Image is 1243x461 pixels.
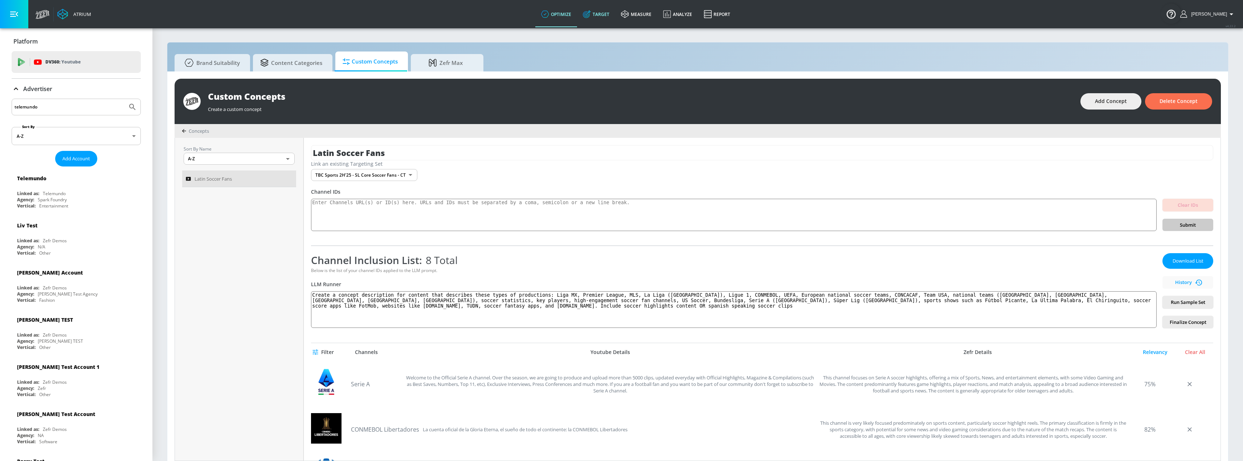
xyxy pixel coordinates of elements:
[15,102,124,112] input: Search by name
[38,432,44,439] div: NA
[1162,276,1213,289] button: History
[17,411,95,417] div: [PERSON_NAME] Test Account
[1162,199,1213,211] button: Clear IDs
[17,426,39,432] div: Linked as:
[12,311,141,352] div: [PERSON_NAME] TESTLinked as:Zefr DemosAgency:[PERSON_NAME] TESTVertical:Other
[1168,318,1207,326] span: Finalize Concept
[39,250,51,256] div: Other
[260,54,322,71] span: Content Categories
[1168,201,1207,209] span: Clear IDs
[351,380,402,388] a: Serie A
[38,338,83,344] div: [PERSON_NAME] TEST
[311,267,1157,273] div: Below is the list of your channel IDs applied to the LLM prompt.
[12,217,141,258] div: Liv TestLinked as:Zefr DemosAgency:N/AVertical:Other
[17,363,99,370] div: [PERSON_NAME] Test Account 1
[17,244,34,250] div: Agency:
[1161,4,1181,24] button: Open Resource Center
[17,316,73,323] div: [PERSON_NAME] TEST
[43,332,67,338] div: Zefr Demos
[55,151,97,166] button: Add Account
[17,332,39,338] div: Linked as:
[1095,97,1127,106] span: Add Concept
[311,188,1213,195] div: Channel IDs
[13,37,38,45] p: Platform
[657,1,698,27] a: Analyze
[422,253,458,267] span: 8 Total
[12,169,141,211] div: TelemundoLinked as:TelemundoAgency:Spark FoundryVertical:Entertainment
[12,405,141,446] div: [PERSON_NAME] Test AccountLinked as:Zefr DemosAgency:NAVertical:Software
[17,297,36,303] div: Vertical:
[12,127,141,145] div: A-Z
[311,253,1157,267] div: Channel Inclusion List:
[39,391,51,398] div: Other
[1226,24,1236,28] span: v 4.22.2
[17,269,83,276] div: [PERSON_NAME] Account
[819,410,1128,448] div: This channel is very likely focused predominately on sports content, particularly soccer highligh...
[698,1,736,27] a: Report
[39,344,51,350] div: Other
[355,349,378,355] div: Channels
[311,169,417,181] div: TBC Sports 2H'25 - SL Core Soccer Fans - CT
[1170,257,1206,265] span: Download List
[311,291,1157,328] textarea: Create a concept description for content that describes these types of productions: Liga MX, Prem...
[17,197,34,203] div: Agency:
[189,128,209,134] span: Concepts
[17,190,39,197] div: Linked as:
[819,365,1128,403] div: This channel focuses on Serie A soccer highlights, offering a mix of Sports, News, and entertainm...
[17,439,36,445] div: Vertical:
[208,90,1073,102] div: Custom Concepts
[12,51,141,73] div: DV360: Youtube
[23,85,52,93] p: Advertiser
[43,238,67,244] div: Zefr Demos
[182,128,209,134] div: Concepts
[311,346,337,359] button: Filter
[17,238,39,244] div: Linked as:
[405,365,815,403] div: Welcome to the Official Serie A channel. Over the season, we are going to produce and upload more...
[184,145,295,153] p: Sort By Name
[182,170,296,187] a: Latin Soccer Fans
[17,391,36,398] div: Vertical:
[57,9,91,20] a: Atrium
[1080,93,1141,110] button: Add Concept
[12,358,141,399] div: [PERSON_NAME] Test Account 1Linked as:Zefr DemosAgency:ZefrVertical:Other
[1145,93,1212,110] button: Delete Concept
[1162,296,1213,309] button: Run Sample Set
[311,368,342,398] img: UCBJeMCIeLQos7wacox4hmLQ
[39,297,55,303] div: Fashion
[17,285,39,291] div: Linked as:
[17,291,34,297] div: Agency:
[208,102,1073,112] div: Create a custom concept
[62,155,90,163] span: Add Account
[184,153,295,165] div: A-Z
[38,291,98,297] div: [PERSON_NAME] Test Agency
[38,197,67,203] div: Spark Foundry
[39,203,68,209] div: Entertainment
[45,58,81,66] p: DV360:
[402,349,818,355] div: Youtube Details
[1162,253,1213,269] button: Download List
[12,31,141,52] div: Platform
[351,425,419,433] a: CONMEBOL Libertadores
[311,281,1157,288] div: LLM Runner
[21,124,36,129] label: Sort By
[17,385,34,391] div: Agency:
[1160,97,1198,106] span: Delete Concept
[1165,278,1210,287] span: History
[17,203,36,209] div: Vertical:
[17,222,37,229] div: Liv Test
[12,79,141,99] div: Advertiser
[12,264,141,305] div: [PERSON_NAME] AccountLinked as:Zefr DemosAgency:[PERSON_NAME] Test AgencyVertical:Fashion
[1132,410,1168,448] div: 82%
[311,160,1213,167] div: Link an existing Targeting Set
[17,338,34,344] div: Agency:
[39,439,57,445] div: Software
[43,426,67,432] div: Zefr Demos
[1137,349,1173,355] div: Relevancy
[1188,12,1227,17] span: login as: justin.nim@zefr.com
[615,1,657,27] a: measure
[1177,349,1213,355] div: Clear All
